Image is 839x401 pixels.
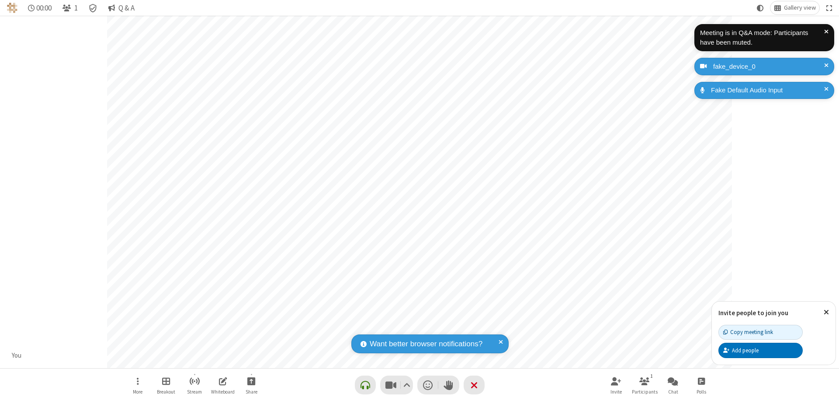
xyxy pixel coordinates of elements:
div: fake_device_0 [710,62,828,72]
span: Participants [632,389,658,394]
button: Open participant list [631,373,658,397]
span: Invite [610,389,622,394]
span: Gallery view [784,4,816,11]
button: Q & A [104,1,138,14]
button: Open menu [125,373,151,397]
label: Invite people to join you [718,309,788,317]
button: Change layout [770,1,819,14]
button: Copy meeting link [718,325,803,340]
span: 00:00 [36,4,52,12]
span: Chat [668,389,678,394]
button: Connect your audio [355,376,376,394]
div: 1 [648,372,655,380]
div: You [9,351,25,361]
span: Want better browser notifications? [370,338,482,350]
button: Open chat [660,373,686,397]
div: Timer [24,1,55,14]
span: Breakout [157,389,175,394]
div: Fake Default Audio Input [708,85,828,95]
button: Open participant list [59,1,81,14]
span: Polls [697,389,706,394]
button: Send a reaction [417,376,438,394]
button: Open shared whiteboard [210,373,236,397]
div: Meeting is in Q&A mode: Participants have been muted. [700,28,824,48]
button: Invite participants (⌘+Shift+I) [603,373,629,397]
button: End or leave meeting [464,376,485,394]
img: QA Selenium DO NOT DELETE OR CHANGE [7,3,17,13]
span: Share [246,389,257,394]
button: Stop video (⌘+Shift+V) [380,376,413,394]
span: More [133,389,142,394]
div: Meeting details Encryption enabled [85,1,101,14]
button: Raise hand [438,376,459,394]
button: Manage Breakout Rooms [153,373,179,397]
span: Whiteboard [211,389,235,394]
span: Q & A [118,4,135,12]
button: Open poll [688,373,714,397]
button: Using system theme [753,1,767,14]
span: Stream [187,389,202,394]
div: Copy meeting link [723,328,773,336]
button: Fullscreen [823,1,836,14]
button: Close popover [817,302,836,323]
button: Add people [718,343,803,358]
button: Video setting [401,376,413,394]
button: Start streaming [181,373,208,397]
span: 1 [74,4,78,12]
button: Start sharing [238,373,264,397]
